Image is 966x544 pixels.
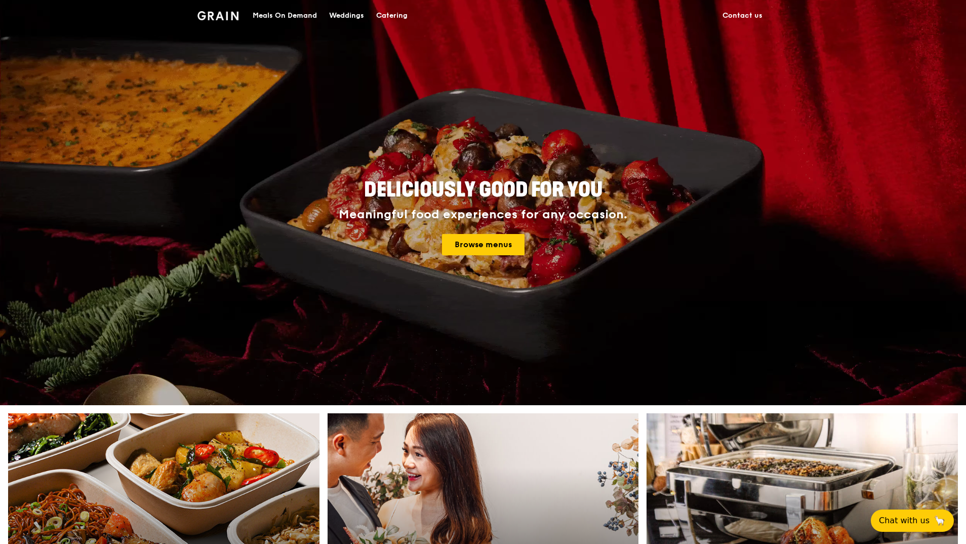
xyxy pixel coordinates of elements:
[370,1,414,31] a: Catering
[329,1,364,31] div: Weddings
[364,178,602,202] span: Deliciously good for you
[934,515,946,527] span: 🦙
[323,1,370,31] a: Weddings
[442,234,525,255] a: Browse menus
[376,1,408,31] div: Catering
[871,510,954,532] button: Chat with us🦙
[716,1,769,31] a: Contact us
[301,208,665,222] div: Meaningful food experiences for any occasion.
[253,1,317,31] div: Meals On Demand
[197,11,238,20] img: Grain
[879,515,930,527] span: Chat with us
